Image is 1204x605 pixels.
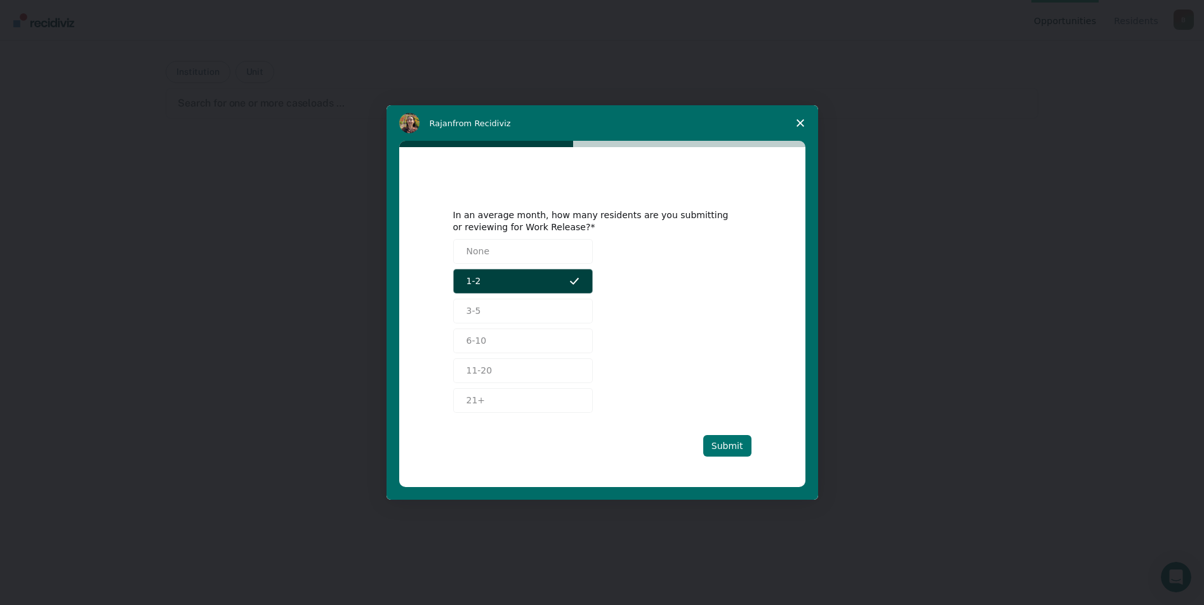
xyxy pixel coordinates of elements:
[466,275,481,288] span: 1-2
[453,329,593,353] button: 6-10
[453,358,593,383] button: 11-20
[466,334,487,348] span: 6-10
[453,209,732,232] div: In an average month, how many residents are you submitting or reviewing for Work Release?
[453,119,511,128] span: from Recidiviz
[466,364,493,377] span: 11-20
[430,119,453,128] span: Rajan
[453,299,593,323] button: 3-5
[453,239,593,264] button: None
[466,304,481,318] span: 3-5
[466,394,486,407] span: 21+
[783,105,818,141] span: Close survey
[453,388,593,413] button: 21+
[399,113,420,133] img: Profile image for Rajan
[453,269,593,294] button: 1-2
[703,435,751,457] button: Submit
[466,245,490,258] span: None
